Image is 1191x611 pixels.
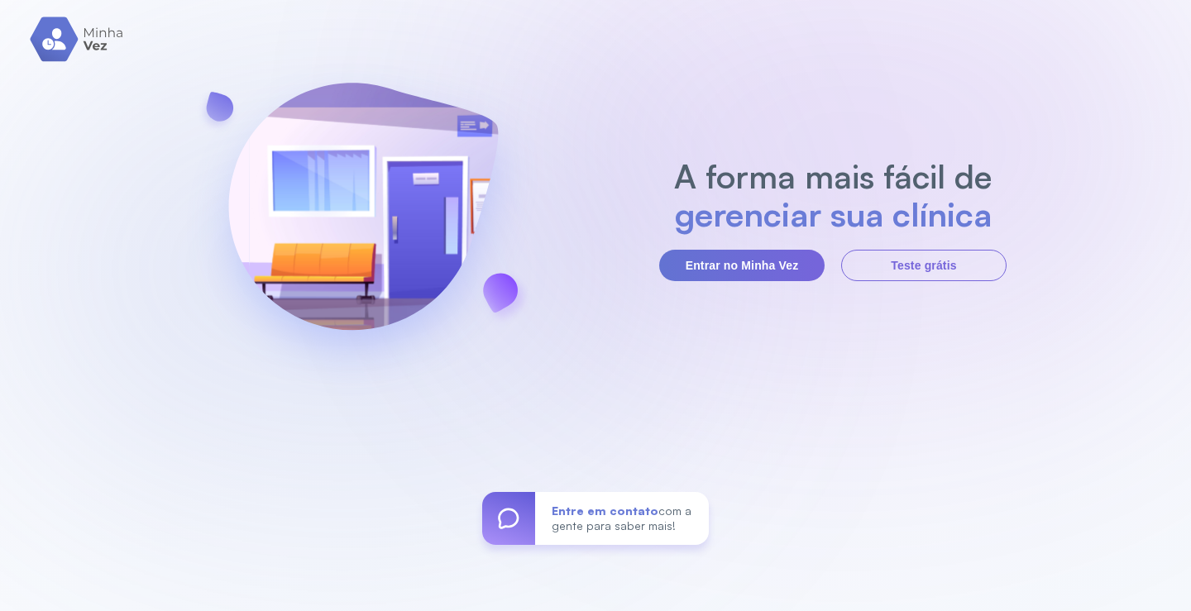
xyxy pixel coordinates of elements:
[482,492,709,545] a: Entre em contatocom a gente para saber mais!
[841,250,1007,281] button: Teste grátis
[184,39,542,399] img: banner-login.svg
[552,504,658,518] span: Entre em contato
[659,250,825,281] button: Entrar no Minha Vez
[666,157,1001,195] h2: A forma mais fácil de
[666,195,1001,233] h2: gerenciar sua clínica
[535,492,709,545] div: com a gente para saber mais!
[30,17,125,62] img: logo.svg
